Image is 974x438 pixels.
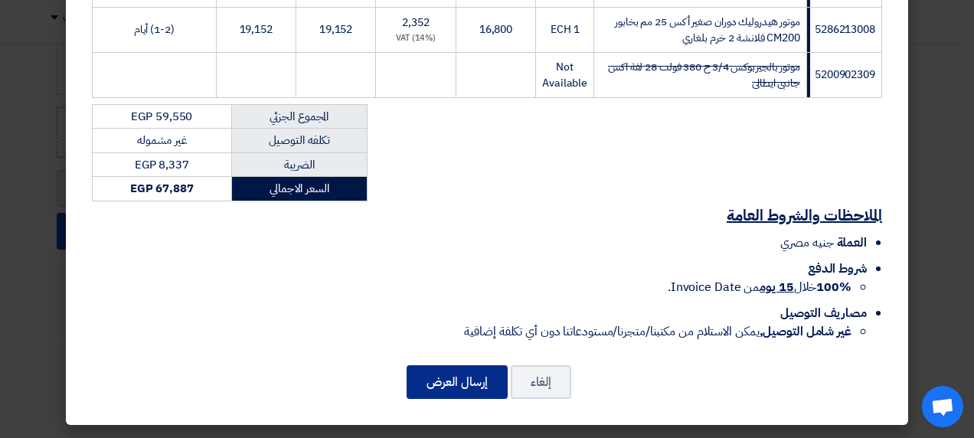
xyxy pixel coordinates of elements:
[240,21,273,38] span: 19,152
[542,59,587,91] span: Not Available
[134,21,175,38] span: (1-2) أيام
[511,365,571,399] button: إلغاء
[92,322,851,341] li: يمكن الاستلام من مكتبنا/متجرنا/مستودعاتنا دون أي تكلفة إضافية
[130,180,194,197] strong: EGP 67,887
[402,15,430,31] span: 2,352
[479,21,512,38] span: 16,800
[922,386,963,427] a: دردشة مفتوحة
[613,14,800,46] span: موتور هيدروليك دوران صغير أكس 25 مم بخابور CM200 فلانشة 2 خرم بلغاري
[137,132,186,149] span: غير مشموله
[319,21,352,38] span: 19,152
[806,7,881,52] td: 5286213008
[727,204,882,227] u: الملاحظات والشروط العامة
[837,234,867,252] span: العملة
[608,59,800,91] strike: موتور بالجيربوكس 3/4 ح 380 فولت 28 لفة اكس جانبى ايطالى
[760,322,851,341] strong: غير شامل التوصيل,
[780,234,833,252] span: جنيه مصري
[93,104,232,129] td: EGP 59,550
[382,32,449,45] div: (14%) VAT
[816,278,851,296] strong: 100%
[668,278,851,296] span: خلال من Invoice Date.
[231,104,367,129] td: المجموع الجزئي
[407,365,508,399] button: إرسال العرض
[780,304,867,322] span: مصاريف التوصيل
[808,260,867,278] span: شروط الدفع
[231,152,367,177] td: الضريبة
[806,52,881,97] td: 5200902309
[135,156,189,173] span: EGP 8,337
[760,278,793,296] u: 15 يوم
[231,129,367,153] td: تكلفه التوصيل
[231,177,367,201] td: السعر الاجمالي
[551,21,580,38] span: 1 ECH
